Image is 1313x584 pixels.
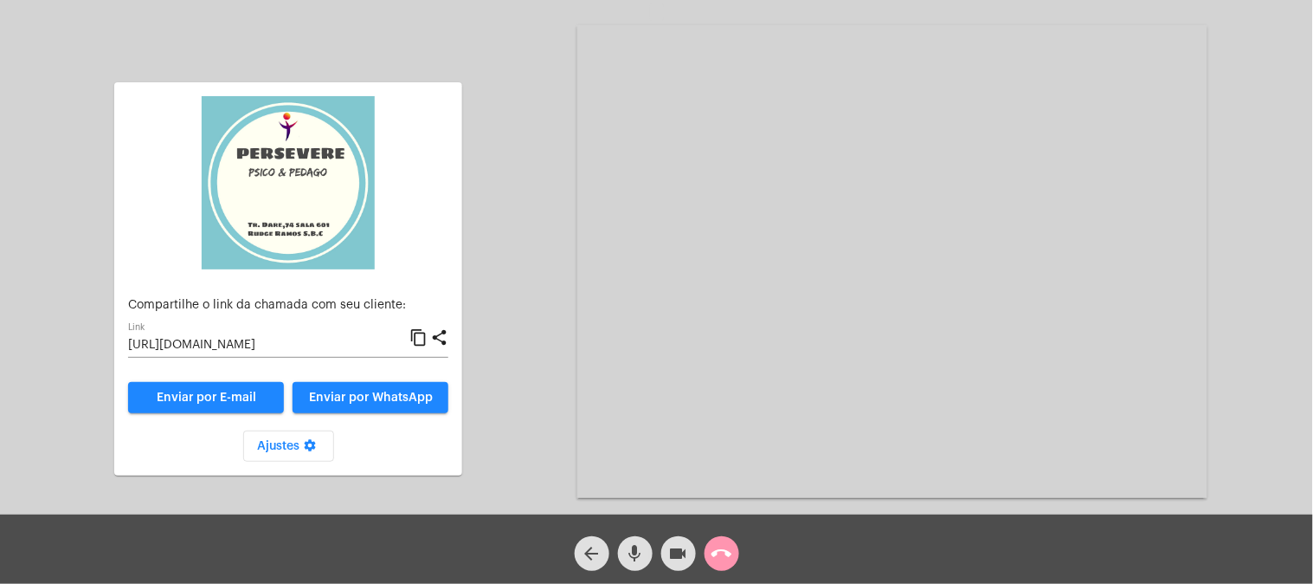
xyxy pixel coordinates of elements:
mat-icon: call_end [711,543,732,564]
mat-icon: videocam [668,543,689,564]
span: Ajustes [257,440,320,452]
span: Enviar por WhatsApp [309,392,433,404]
mat-icon: arrow_back [582,543,602,564]
a: Enviar por E-mail [128,382,284,413]
span: Enviar por E-mail [157,392,256,404]
mat-icon: mic [625,543,646,564]
mat-icon: settings [299,438,320,459]
button: Enviar por WhatsApp [293,382,448,413]
mat-icon: share [430,328,448,348]
button: Ajustes [243,431,334,462]
p: Compartilhe o link da chamada com seu cliente: [128,299,448,312]
mat-icon: content_copy [409,328,428,348]
img: 5d8d47a4-7bd9-c6b3-230d-111f976e2b05.jpeg [202,96,375,269]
